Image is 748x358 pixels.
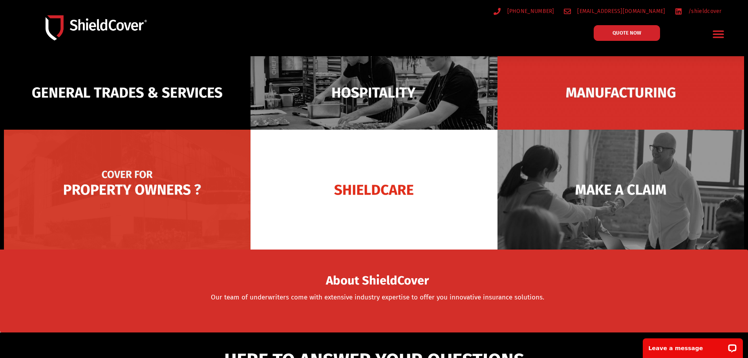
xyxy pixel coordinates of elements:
a: /shieldcover [675,6,722,16]
a: About ShieldCover [326,278,429,286]
span: About ShieldCover [326,276,429,286]
span: QUOTE NOW [613,30,641,35]
img: Shield-Cover-Underwriting-Australia-logo-full [46,15,147,40]
span: [PHONE_NUMBER] [505,6,554,16]
iframe: LiveChat chat widget [638,333,748,358]
a: QUOTE NOW [594,25,660,41]
div: Menu Toggle [710,25,728,43]
span: /shieldcover [686,6,722,16]
span: [EMAIL_ADDRESS][DOMAIN_NAME] [575,6,665,16]
a: [PHONE_NUMBER] [494,6,554,16]
a: Our team of underwriters come with extensive industry expertise to offer you innovative insurance... [211,293,544,301]
a: [EMAIL_ADDRESS][DOMAIN_NAME] [564,6,666,16]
